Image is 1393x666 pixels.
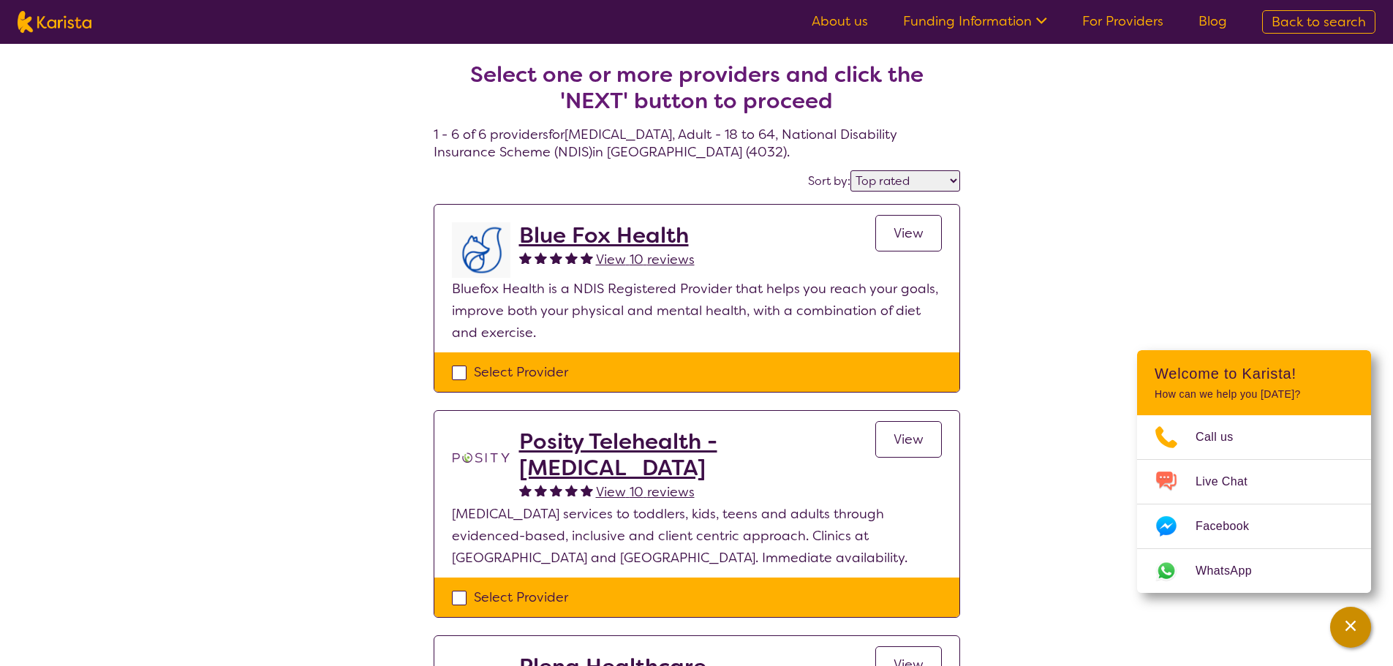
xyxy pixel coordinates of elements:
a: For Providers [1082,12,1163,30]
span: View 10 reviews [596,251,695,268]
span: Facebook [1196,515,1266,537]
a: Funding Information [903,12,1047,30]
span: View [894,224,924,242]
span: Live Chat [1196,471,1265,493]
label: Sort by: [808,173,850,189]
img: fullstar [535,251,547,264]
img: fullstar [581,484,593,496]
img: fullstar [550,484,562,496]
span: View [894,431,924,448]
img: fullstar [565,251,578,264]
span: Back to search [1272,13,1366,31]
a: Web link opens in a new tab. [1137,549,1371,593]
a: About us [812,12,868,30]
p: How can we help you [DATE]? [1155,388,1354,401]
img: fullstar [565,484,578,496]
a: Blog [1198,12,1227,30]
span: View 10 reviews [596,483,695,501]
h4: 1 - 6 of 6 providers for [MEDICAL_DATA] , Adult - 18 to 64 , National Disability Insurance Scheme... [434,26,960,161]
p: [MEDICAL_DATA] services to toddlers, kids, teens and adults through evidenced-based, inclusive an... [452,503,942,569]
a: Blue Fox Health [519,222,695,249]
img: fullstar [550,251,562,264]
a: Posity Telehealth - [MEDICAL_DATA] [519,428,875,481]
a: View [875,421,942,458]
img: fullstar [535,484,547,496]
span: Call us [1196,426,1251,448]
img: fullstar [519,484,532,496]
button: Channel Menu [1330,607,1371,648]
img: lyehhyr6avbivpacwqcf.png [452,222,510,278]
h2: Select one or more providers and click the 'NEXT' button to proceed [451,61,943,114]
img: Karista logo [18,11,91,33]
img: fullstar [581,251,593,264]
span: WhatsApp [1196,560,1269,582]
a: View 10 reviews [596,249,695,270]
img: t1bslo80pcylnzwjhndq.png [452,428,510,487]
a: View [875,215,942,251]
img: fullstar [519,251,532,264]
a: Back to search [1262,10,1375,34]
a: View 10 reviews [596,481,695,503]
h2: Welcome to Karista! [1155,365,1354,382]
p: Bluefox Health is a NDIS Registered Provider that helps you reach your goals, improve both your p... [452,278,942,344]
ul: Choose channel [1137,415,1371,593]
div: Channel Menu [1137,350,1371,593]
